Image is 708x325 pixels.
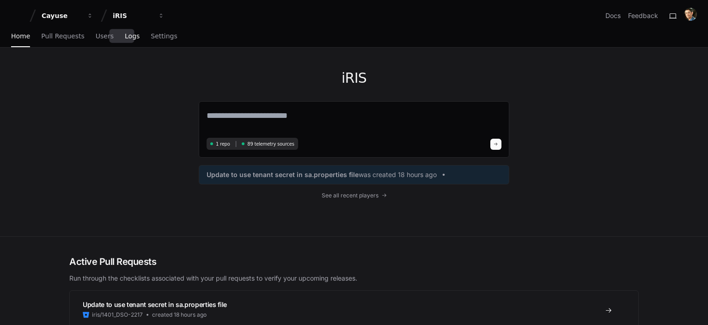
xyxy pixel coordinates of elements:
button: Feedback [628,11,658,20]
span: Home [11,33,30,39]
span: created 18 hours ago [152,311,207,319]
span: Update to use tenant secret in sa.properties file [207,170,359,179]
div: iRIS [113,11,153,20]
span: Users [96,33,114,39]
a: Docs [605,11,621,20]
button: Cayuse [38,7,97,24]
span: Pull Requests [41,33,84,39]
a: Pull Requests [41,26,84,47]
a: Update to use tenant secret in sa.properties filewas created 18 hours ago [207,170,501,179]
span: See all recent players [322,192,378,199]
span: Settings [151,33,177,39]
img: ACg8ocKT12T8IxHqFqezwIZ1qx8t5a0HVxJn-BnUxrfPmB1q2nmnzA=s96-c [684,8,697,21]
a: Settings [151,26,177,47]
span: iris/1401_DSO-2217 [92,311,143,319]
span: was created 18 hours ago [359,170,437,179]
a: See all recent players [199,192,509,199]
span: Update to use tenant secret in sa.properties file [83,300,227,308]
span: 1 repo [216,141,230,147]
a: Logs [125,26,140,47]
h1: iRIS [199,70,509,86]
a: Users [96,26,114,47]
span: 89 telemetry sources [247,141,294,147]
div: Cayuse [42,11,81,20]
span: Logs [125,33,140,39]
h2: Active Pull Requests [69,255,639,268]
button: iRIS [109,7,168,24]
p: Run through the checklists associated with your pull requests to verify your upcoming releases. [69,274,639,283]
a: Home [11,26,30,47]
